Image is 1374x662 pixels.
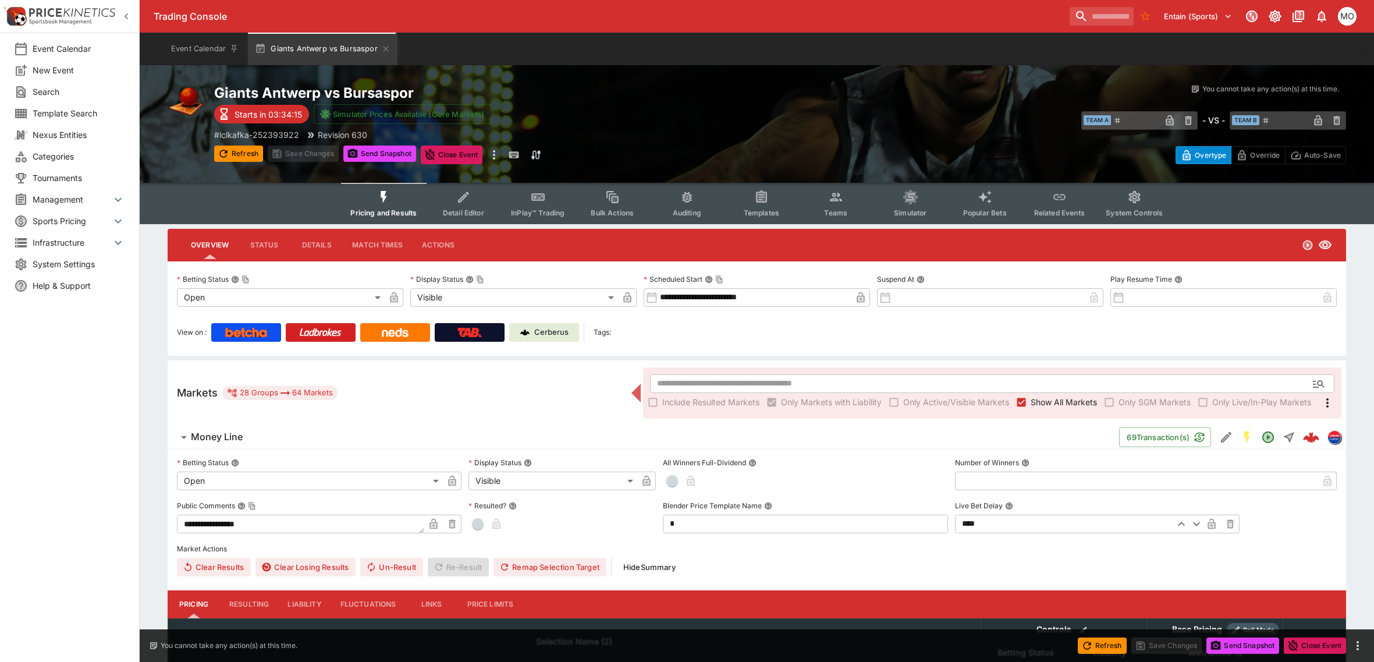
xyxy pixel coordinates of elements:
[1304,149,1341,161] p: Auto-Save
[591,208,634,217] span: Bulk Actions
[1084,115,1111,125] span: Team A
[177,501,235,511] p: Public Comments
[1351,639,1365,653] button: more
[177,540,1337,558] label: Market Actions
[350,208,417,217] span: Pricing and Results
[1076,622,1091,638] button: Bulk edit
[1176,146,1231,164] button: Overtype
[877,274,914,284] p: Suspend At
[1174,275,1183,284] button: Play Resume Time
[406,590,458,618] button: Links
[177,288,385,307] div: Open
[235,108,302,121] p: Starts in 03:34:15
[238,231,290,259] button: Status
[1308,373,1329,394] button: Open
[1034,208,1085,217] span: Related Events
[493,558,606,576] button: Remap Selection Target
[33,215,111,227] span: Sports Pricing
[428,558,489,576] span: Re-Result
[1288,6,1309,27] button: Documentation
[1328,431,1341,444] img: lclkafka
[673,208,701,217] span: Auditing
[225,328,267,337] img: Betcha
[1119,396,1191,408] span: Only SGM Markets
[220,590,278,618] button: Resulting
[1334,3,1360,29] button: Mark O'Loughlan
[214,84,780,102] h2: Copy To Clipboard
[534,327,569,338] p: Cerberus
[468,458,521,468] p: Display Status
[1231,146,1285,164] button: Override
[1005,502,1013,510] button: Live Bet Delay
[1284,638,1346,654] button: Close Event
[1258,427,1279,448] button: Open
[33,129,125,141] span: Nexus Entities
[1338,7,1357,26] div: Mark O'Loughlan
[1261,430,1275,444] svg: Open
[331,590,406,618] button: Fluctuations
[1227,623,1279,637] div: Show/hide Price Roll mode configuration.
[1078,638,1127,654] button: Refresh
[177,558,251,576] button: Clear Results
[744,208,779,217] span: Templates
[33,150,125,162] span: Categories
[1021,459,1029,467] button: Number of Winners
[705,275,713,284] button: Scheduled StartCopy To Clipboard
[191,431,243,443] h6: Money Line
[487,146,501,164] button: more
[1250,149,1280,161] p: Override
[748,459,757,467] button: All Winners Full-Dividend
[33,64,125,76] span: New Event
[509,323,579,342] a: Cerberus
[29,8,115,17] img: PriceKinetics
[715,275,723,284] button: Copy To Clipboard
[1202,114,1225,126] h6: - VS -
[410,288,618,307] div: Visible
[410,274,463,284] p: Display Status
[33,258,125,270] span: System Settings
[214,129,299,141] p: Copy To Clipboard
[231,459,239,467] button: Betting Status
[1195,149,1226,161] p: Overtype
[824,208,847,217] span: Teams
[1167,622,1227,637] div: Base Pricing
[412,231,464,259] button: Actions
[1302,239,1313,251] svg: Open
[1157,7,1239,26] button: Select Tenant
[476,275,484,284] button: Copy To Clipboard
[33,86,125,98] span: Search
[443,208,484,217] span: Detail Editor
[33,279,125,292] span: Help & Support
[248,33,397,65] button: Giants Antwerp vs Bursaspor
[1176,146,1346,164] div: Start From
[421,146,483,164] button: Close Event
[509,502,517,510] button: Resulted?
[343,146,416,162] button: Send Snapshot
[520,328,530,337] img: Cerberus
[644,274,702,284] p: Scheduled Start
[981,618,1147,641] th: Controls
[343,231,412,259] button: Match Times
[1285,146,1346,164] button: Auto-Save
[3,5,27,28] img: PriceKinetics Logo
[177,458,229,468] p: Betting Status
[1320,396,1334,410] svg: More
[382,328,408,337] img: Neds
[227,386,333,400] div: 28 Groups 64 Markets
[468,501,506,511] p: Resulted?
[360,558,423,576] button: Un-Result
[1206,638,1279,654] button: Send Snapshot
[917,275,925,284] button: Suspend At
[663,501,762,511] p: Blender Price Template Name
[314,104,492,124] button: Simulator Prices Available (Core Markets)
[299,328,342,337] img: Ladbrokes
[242,275,250,284] button: Copy To Clipboard
[177,472,443,490] div: Open
[168,426,1119,449] button: Money Line
[33,43,125,55] span: Event Calendar
[1327,430,1341,444] div: lclkafka
[1212,396,1311,408] span: Only Live/In-Play Markets
[255,558,356,576] button: Clear Losing Results
[1311,6,1332,27] button: Notifications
